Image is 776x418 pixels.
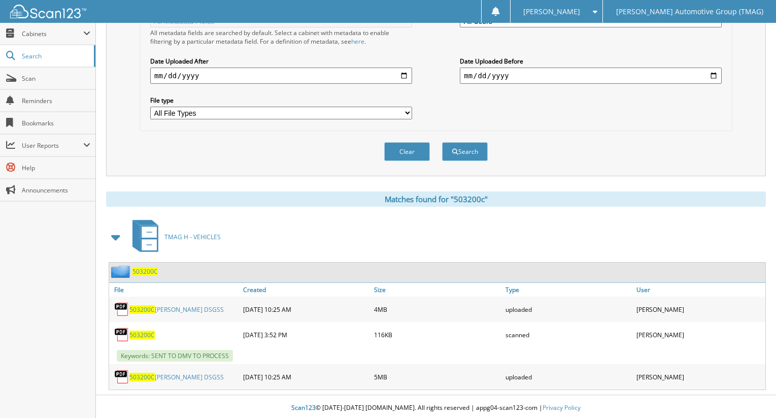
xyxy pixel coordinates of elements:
span: Cabinets [22,29,83,38]
a: here [351,37,364,46]
button: Search [442,142,488,161]
img: folder2.png [111,265,132,278]
input: end [460,68,722,84]
div: All metadata fields are searched by default. Select a cabinet with metadata to enable filtering b... [150,28,412,46]
div: [DATE] 10:25 AM [241,299,372,319]
div: scanned [503,325,634,345]
div: Matches found for "503200c" [106,191,766,207]
span: 503200C [129,373,155,381]
button: Clear [384,142,430,161]
a: TMAG H - VEHICLES [126,217,221,257]
span: TMAG H - VEHICLES [164,233,221,241]
div: [DATE] 3:52 PM [241,325,372,345]
span: [PERSON_NAME] [523,9,580,15]
img: PDF.png [114,302,129,317]
a: Type [503,283,634,297]
div: uploaded [503,367,634,387]
div: 5MB [372,367,503,387]
span: Search [22,52,89,60]
span: Bookmarks [22,119,90,127]
img: PDF.png [114,327,129,342]
a: User [634,283,765,297]
img: scan123-logo-white.svg [10,5,86,18]
a: 503200C [132,267,158,276]
span: Reminders [22,97,90,105]
span: 503200C [129,305,155,314]
label: File type [150,96,412,105]
a: Privacy Policy [543,403,581,412]
label: Date Uploaded Before [460,57,722,66]
span: Scan123 [291,403,316,412]
a: File [109,283,241,297]
iframe: Chat Widget [725,369,776,418]
div: [PERSON_NAME] [634,325,765,345]
span: Scan [22,74,90,83]
div: uploaded [503,299,634,319]
span: Keywords: SENT TO DMV TO PROCESS [117,350,233,362]
div: 4MB [372,299,503,319]
input: start [150,68,412,84]
a: 503200C[PERSON_NAME] DSGSS [129,373,224,381]
div: [DATE] 10:25 AM [241,367,372,387]
a: 503200C [129,331,155,339]
div: [PERSON_NAME] [634,299,765,319]
span: [PERSON_NAME] Automotive Group (TMAG) [616,9,763,15]
div: 116KB [372,325,503,345]
span: User Reports [22,141,83,150]
a: Size [372,283,503,297]
img: PDF.png [114,369,129,384]
span: Announcements [22,186,90,195]
div: [PERSON_NAME] [634,367,765,387]
a: Created [241,283,372,297]
span: Help [22,164,90,172]
a: 503200C[PERSON_NAME] DSGSS [129,305,224,314]
label: Date Uploaded After [150,57,412,66]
